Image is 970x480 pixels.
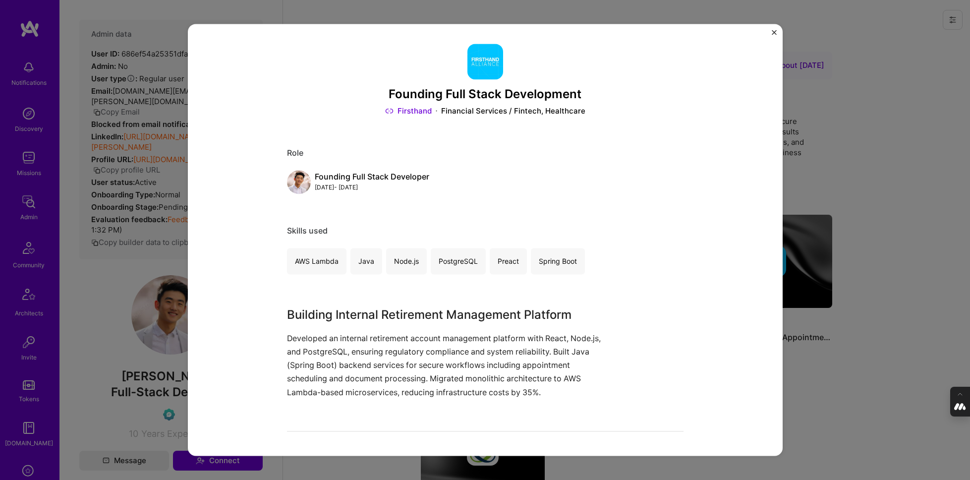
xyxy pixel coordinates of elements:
div: Founding Full Stack Developer [315,172,429,182]
div: PostgreSQL [431,248,486,274]
div: AWS Lambda [287,248,346,274]
button: Close [772,30,777,40]
p: Developed an internal retirement account management platform with React, Node.js, and PostgreSQL,... [287,332,609,399]
h3: Building Internal Retirement Management Platform [287,306,609,324]
div: Spring Boot [531,248,585,274]
h3: Founding Full Stack Development [287,87,684,102]
div: Financial Services / Fintech, Healthcare [441,106,585,116]
div: Preact [490,248,527,274]
div: Node.js [386,248,427,274]
img: Company logo [467,44,503,79]
div: Java [350,248,382,274]
div: [DATE] - [DATE] [315,182,429,192]
a: Firsthand [385,106,432,116]
img: Dot [436,106,437,116]
div: Skills used [287,226,684,236]
img: Link [385,106,394,116]
div: Role [287,148,684,158]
